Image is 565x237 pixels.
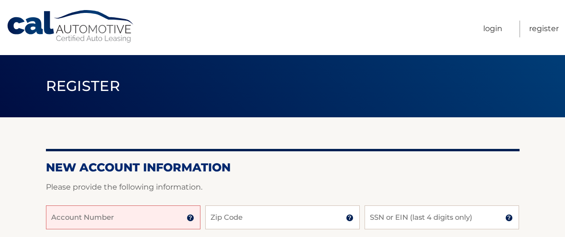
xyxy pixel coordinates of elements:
h2: New Account Information [46,160,520,175]
input: Zip Code [205,205,360,229]
a: Login [483,21,502,37]
img: tooltip.svg [505,214,513,222]
p: Please provide the following information. [46,181,520,194]
img: tooltip.svg [346,214,354,222]
input: Account Number [46,205,200,229]
a: Register [529,21,559,37]
a: Cal Automotive [6,10,135,44]
img: tooltip.svg [187,214,194,222]
input: SSN or EIN (last 4 digits only) [365,205,519,229]
span: Register [46,77,121,95]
